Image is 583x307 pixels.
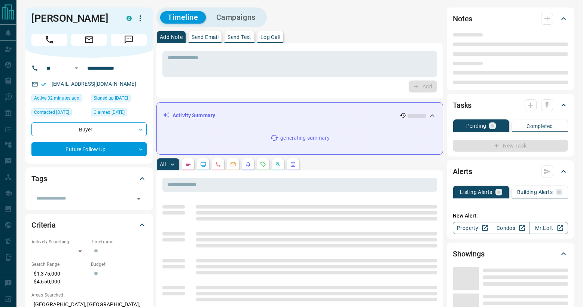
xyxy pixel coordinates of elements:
a: [EMAIL_ADDRESS][DOMAIN_NAME] [52,81,136,87]
p: Actively Searching: [31,238,87,245]
div: Activity Summary [163,109,437,122]
span: Call [31,34,67,46]
div: Alerts [453,162,568,180]
button: Open [72,64,81,73]
p: generating summary [280,134,329,142]
div: Tasks [453,96,568,114]
svg: Agent Actions [290,161,296,167]
svg: Email Verified [41,82,46,87]
div: Mon Nov 22 2021 [31,108,87,119]
p: Add Note [160,34,183,40]
div: Sun Sep 14 2025 [31,94,87,104]
div: Future Follow Up [31,142,147,156]
div: Criteria [31,216,147,234]
svg: Requests [260,161,266,167]
div: Showings [453,245,568,263]
a: Mr.Loft [529,222,568,234]
h2: Tags [31,173,47,185]
svg: Listing Alerts [245,161,251,167]
svg: Calls [215,161,221,167]
span: Email [71,34,107,46]
p: Budget: [91,261,147,268]
span: Claimed [DATE] [94,109,125,116]
svg: Lead Browsing Activity [200,161,206,167]
svg: Emails [230,161,236,167]
button: Timeline [160,11,206,24]
p: Log Call [260,34,280,40]
h2: Alerts [453,165,472,177]
button: Campaigns [209,11,263,24]
p: $1,375,000 - $4,650,000 [31,268,87,288]
p: All [160,162,166,167]
a: Condos [491,222,529,234]
svg: Opportunities [275,161,281,167]
h2: Showings [453,248,485,260]
p: Areas Searched: [31,292,147,298]
p: Send Email [192,34,219,40]
a: Property [453,222,491,234]
p: Activity Summary [173,112,215,119]
p: Timeframe: [91,238,147,245]
p: Pending [466,123,486,128]
div: Thu Nov 18 2021 [91,94,147,104]
h2: Notes [453,13,472,25]
p: Listing Alerts [460,189,492,195]
span: Contacted [DATE] [34,109,69,116]
p: Send Text [228,34,251,40]
h1: [PERSON_NAME] [31,12,115,24]
div: condos.ca [126,16,132,21]
svg: Notes [185,161,191,167]
div: Thu Nov 18 2021 [91,108,147,119]
div: Buyer [31,122,147,136]
p: Completed [526,124,553,129]
span: Signed up [DATE] [94,94,128,102]
p: New Alert: [453,212,568,220]
p: Search Range: [31,261,87,268]
div: Tags [31,170,147,188]
div: Notes [453,10,568,28]
p: Building Alerts [517,189,553,195]
span: Active 32 minutes ago [34,94,79,102]
h2: Tasks [453,99,471,111]
span: Message [111,34,147,46]
button: Open [134,194,144,204]
h2: Criteria [31,219,56,231]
